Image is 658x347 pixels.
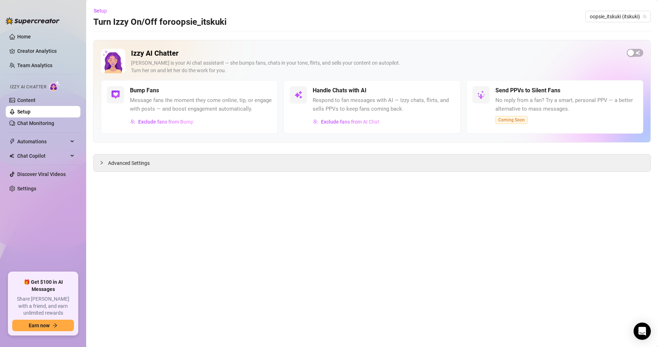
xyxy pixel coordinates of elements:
span: Earn now [29,323,50,328]
h2: Izzy AI Chatter [131,49,621,58]
a: Settings [17,186,36,191]
img: Izzy AI Chatter [101,49,125,73]
a: Chat Monitoring [17,120,54,126]
span: arrow-right [52,323,57,328]
div: [PERSON_NAME] is your AI chat assistant — she bumps fans, chats in your tone, flirts, and sells y... [131,59,621,74]
span: Chat Copilot [17,150,68,162]
a: Setup [17,109,31,115]
h5: Handle Chats with AI [313,86,367,95]
span: 🎁 Get $100 in AI Messages [12,279,74,293]
h5: Send PPVs to Silent Fans [495,86,560,95]
button: Exclude fans from Bump [130,116,194,128]
span: oopsie_itskuki (itskuki) [590,11,647,22]
span: Advanced Settings [108,159,150,167]
span: Automations [17,136,68,147]
img: AI Chatter [49,81,60,91]
span: Message fans the moment they come online, tip, or engage with posts — and boost engagement automa... [130,96,272,113]
img: svg%3e [130,119,135,124]
span: Coming Soon [495,116,528,124]
span: Exclude fans from Bump [138,119,193,125]
span: Izzy AI Chatter [10,84,46,91]
a: Team Analytics [17,63,52,68]
button: Exclude fans from AI Chat [313,116,380,128]
div: collapsed [99,159,108,167]
img: Chat Copilot [9,153,14,158]
h3: Turn Izzy On/Off for oopsie_itskuki [93,17,227,28]
button: Setup [93,5,113,17]
a: Discover Viral Videos [17,171,66,177]
a: Content [17,97,36,103]
img: svg%3e [477,91,485,99]
img: svg%3e [313,119,318,124]
img: svg%3e [294,91,303,99]
span: collapsed [99,161,104,165]
span: Exclude fans from AI Chat [321,119,379,125]
div: Open Intercom Messenger [634,323,651,340]
h5: Bump Fans [130,86,159,95]
span: Share [PERSON_NAME] with a friend, and earn unlimited rewards [12,296,74,317]
span: No reply from a fan? Try a smart, personal PPV — a better alternative to mass messages. [495,96,637,113]
span: Setup [94,8,107,14]
a: Home [17,34,31,40]
button: Earn nowarrow-right [12,320,74,331]
span: Respond to fan messages with AI — Izzy chats, flirts, and sells PPVs to keep fans coming back. [313,96,454,113]
span: thunderbolt [9,139,15,144]
img: logo-BBDzfeDw.svg [6,17,60,24]
img: svg%3e [111,91,120,99]
span: team [643,14,647,19]
a: Creator Analytics [17,45,75,57]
